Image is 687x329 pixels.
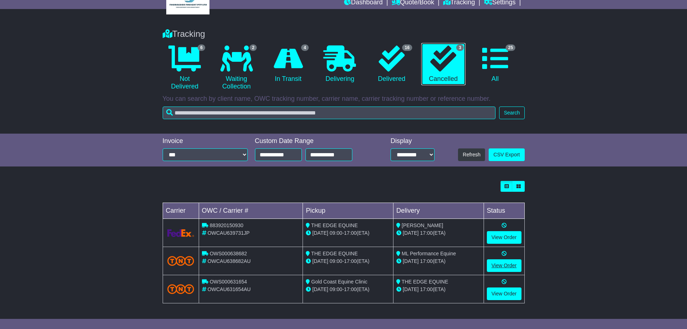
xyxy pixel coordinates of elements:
[266,43,310,86] a: 4 In Transit
[330,230,342,236] span: 09:00
[330,258,342,264] span: 09:00
[250,44,257,51] span: 2
[487,231,521,244] a: View Order
[391,137,435,145] div: Display
[499,107,524,119] button: Search
[402,44,412,51] span: 16
[473,43,517,86] a: 25 All
[396,229,481,237] div: (ETA)
[167,229,194,237] img: GetCarrierServiceLogo
[402,251,456,256] span: ML Performance Equine
[421,43,466,86] a: 3 Cancelled
[303,203,393,219] td: Pickup
[301,44,309,51] span: 4
[210,222,243,228] span: 883920150930
[396,257,481,265] div: (ETA)
[207,230,250,236] span: OWCAU639731JP
[163,95,525,103] p: You can search by client name, OWC tracking number, carrier name, carrier tracking number or refe...
[403,230,419,236] span: [DATE]
[306,257,390,265] div: - (ETA)
[210,279,247,285] span: OWS000631654
[344,230,357,236] span: 17:00
[167,256,194,266] img: TNT_Domestic.png
[210,251,247,256] span: OWS000638682
[318,43,362,86] a: Delivering
[167,284,194,294] img: TNT_Domestic.png
[311,222,358,228] span: THE EDGE EQUINE
[396,286,481,293] div: (ETA)
[311,279,367,285] span: Gold Coast Equine Clinic
[159,29,528,39] div: Tracking
[393,203,484,219] td: Delivery
[369,43,414,86] a: 16 Delivered
[207,286,251,292] span: OWCAU631654AU
[198,44,205,51] span: 6
[402,222,443,228] span: [PERSON_NAME]
[344,258,357,264] span: 17:00
[489,148,524,161] a: CSV Export
[312,258,328,264] span: [DATE]
[312,230,328,236] span: [DATE]
[214,43,259,93] a: 2 Waiting Collection
[420,286,433,292] span: 17:00
[420,230,433,236] span: 17:00
[402,279,448,285] span: THE EDGE EQUINE
[311,251,358,256] span: THE EDGE EQUINE
[199,203,303,219] td: OWC / Carrier #
[487,287,521,300] a: View Order
[306,229,390,237] div: - (ETA)
[456,44,464,51] span: 3
[458,148,485,161] button: Refresh
[420,258,433,264] span: 17:00
[506,44,515,51] span: 25
[403,286,419,292] span: [DATE]
[487,259,521,272] a: View Order
[312,286,328,292] span: [DATE]
[403,258,419,264] span: [DATE]
[306,286,390,293] div: - (ETA)
[163,203,199,219] td: Carrier
[163,43,207,93] a: 6 Not Delivered
[344,286,357,292] span: 17:00
[163,137,248,145] div: Invoice
[330,286,342,292] span: 09:00
[207,258,251,264] span: OWCAU638682AU
[484,203,524,219] td: Status
[255,137,371,145] div: Custom Date Range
